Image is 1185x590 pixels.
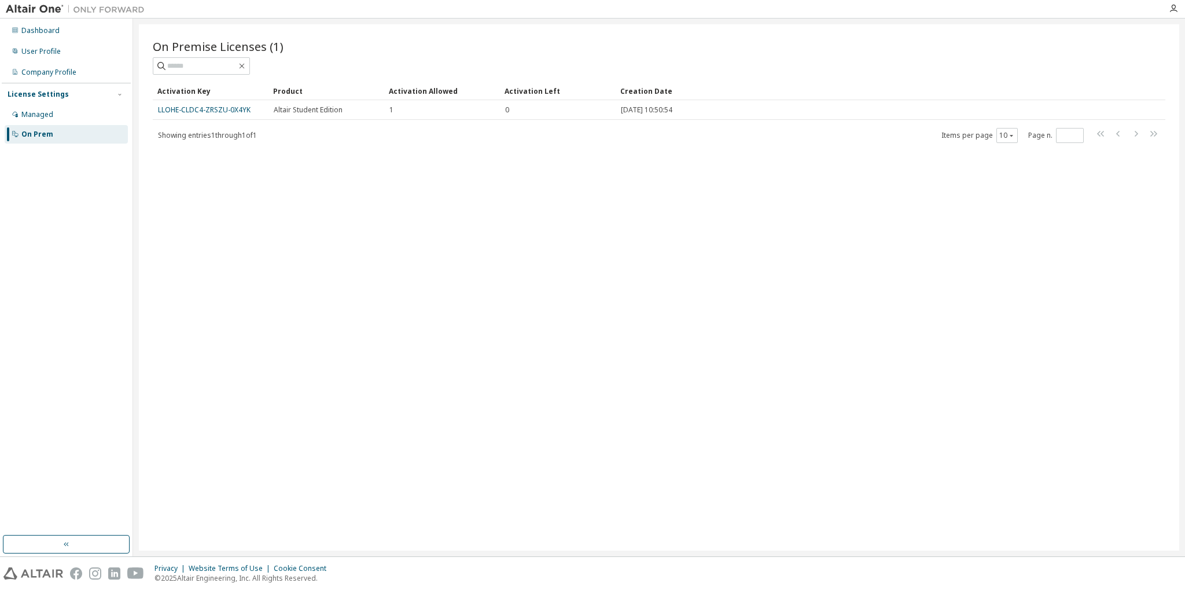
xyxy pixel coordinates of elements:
[273,82,380,100] div: Product
[505,82,611,100] div: Activation Left
[274,105,343,115] span: Altair Student Edition
[154,573,333,583] p: © 2025 Altair Engineering, Inc. All Rights Reserved.
[158,130,257,140] span: Showing entries 1 through 1 of 1
[153,38,284,54] span: On Premise Licenses (1)
[89,567,101,580] img: instagram.svg
[189,564,274,573] div: Website Terms of Use
[999,131,1015,140] button: 10
[158,105,251,115] a: LLOHE-CLDC4-ZRSZU-0X4YK
[620,82,1114,100] div: Creation Date
[127,567,144,580] img: youtube.svg
[1028,128,1084,143] span: Page n.
[21,68,76,77] div: Company Profile
[21,130,53,139] div: On Prem
[154,564,189,573] div: Privacy
[21,26,60,35] div: Dashboard
[70,567,82,580] img: facebook.svg
[8,90,69,99] div: License Settings
[505,105,509,115] span: 0
[157,82,264,100] div: Activation Key
[6,3,150,15] img: Altair One
[621,105,672,115] span: [DATE] 10:50:54
[389,82,495,100] div: Activation Allowed
[108,567,120,580] img: linkedin.svg
[389,105,393,115] span: 1
[21,47,61,56] div: User Profile
[3,567,63,580] img: altair_logo.svg
[21,110,53,119] div: Managed
[274,564,333,573] div: Cookie Consent
[941,128,1018,143] span: Items per page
